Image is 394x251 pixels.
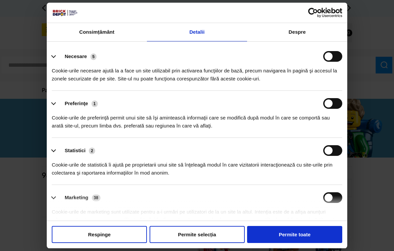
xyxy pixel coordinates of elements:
[52,62,342,83] div: Cookie-urile necesare ajută la a face un site utilizabil prin activarea funcţiilor de bază, precu...
[247,23,347,41] a: Despre
[247,226,342,243] button: Permite toate
[65,195,88,200] label: Marketing
[65,148,86,153] label: Statistici
[52,51,101,62] button: Necesare (5)
[89,148,95,154] span: 2
[65,100,88,106] label: Preferinţe
[284,8,342,18] a: Usercentrics Cookiebot - opens in a new window
[52,145,100,156] button: Statistici (2)
[47,23,147,41] a: Consimțământ
[90,53,97,60] span: 5
[52,9,78,16] img: siglă
[147,23,247,41] a: Detalii
[92,195,101,201] span: 38
[52,98,102,109] button: Preferinţe (1)
[52,156,342,177] div: Cookie-urile de statistică îi ajută pe proprietarii unui site să înţeleagă modul în care vizitato...
[52,203,342,232] div: Cookie-urile de marketing sunt utilizate pentru a-i urmări pe utilizatori de la un site la altul....
[150,226,245,243] button: Permite selecția
[65,53,87,59] label: Necesare
[52,226,147,243] button: Respinge
[91,100,98,107] span: 1
[52,109,342,130] div: Cookie-urile de preferinţă permit unui site să îşi amintească informaţii care se modifică după mo...
[52,192,105,203] button: Marketing (38)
